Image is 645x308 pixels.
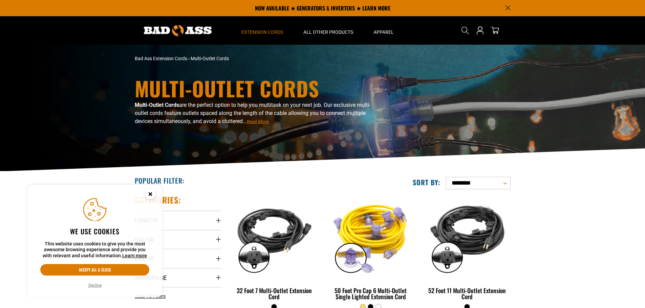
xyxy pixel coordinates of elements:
a: Learn more [122,253,147,258]
span: are the perfect option to help you multitask on your next job. Our exclusive multi-outlet cords f... [135,102,370,124]
button: Decline [86,282,104,289]
span: Clear All Filters [135,293,166,299]
nav: breadcrumbs [135,55,382,62]
summary: Extension Cords [231,16,293,45]
a: black 32 Foot 7 Multi-Outlet Extension Cord [231,195,318,304]
summary: Length [135,211,221,230]
a: black 52 Foot 11 Multi-Outlet Extension Cord [424,195,510,304]
div: 52 Foot 11 Multi-Outlet Extension Cord [424,287,510,300]
summary: Amperage [135,268,221,287]
a: yellow 50 Foot Pro Cap 6 Multi-Outlet Single Lighted Extension Cord [327,195,414,304]
span: All Other Products [303,29,353,35]
button: Accept all & close [40,264,149,276]
span: Extension Cords [241,29,283,35]
div: 50 Foot Pro Cap 6 Multi-Outlet Single Lighted Extension Cord [327,287,414,300]
p: This website uses cookies to give you the most awesome browsing experience and provide you with r... [40,241,149,259]
h1: Multi-Outlet Cords [135,78,382,98]
a: Bad Ass Extension Cords [135,56,187,61]
summary: All Other Products [293,16,363,45]
b: Multi-Outlet Cords [135,102,179,108]
aside: Cookie Consent [27,185,163,298]
h2: Popular Filter: [135,176,185,185]
label: Sort by: [413,178,440,187]
summary: Gauge [135,230,221,249]
summary: Search [460,25,471,36]
summary: Color [135,249,221,268]
div: 32 Foot 7 Multi-Outlet Extension Cord [231,287,318,300]
h2: We use cookies [40,227,149,236]
img: yellow [328,198,413,276]
span: › [188,56,190,61]
img: black [232,198,317,276]
span: Multi-Outlet Cords [191,56,229,61]
span: Read More [247,119,269,124]
summary: Apparel [363,16,404,45]
span: Apparel [373,29,394,35]
img: Bad Ass Extension Cords [144,25,212,36]
img: black [425,198,510,276]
